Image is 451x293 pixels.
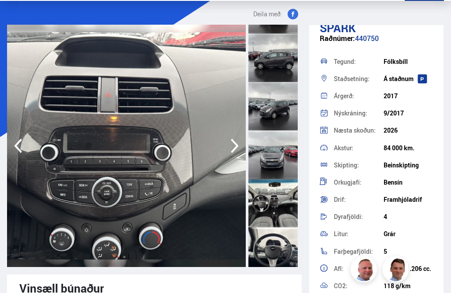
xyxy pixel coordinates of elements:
div: Orkugjafi: [334,179,384,185]
div: Tegund: [334,59,384,65]
img: 3652888.jpeg [7,25,246,267]
div: 5 [384,248,433,255]
button: Deila með: [244,9,302,19]
div: Litur: [334,231,384,237]
span: Deila með: [253,9,282,19]
div: Skipting: [334,162,384,168]
div: Næsta skoðun: [334,127,384,134]
div: Bensín [384,179,433,186]
div: Afl: [334,266,384,272]
img: FbJEzSuNWCJXmdc-.webp [384,257,410,284]
div: 440750 [320,34,433,52]
span: Raðnúmer: [320,33,355,43]
div: 118 g/km [384,282,433,289]
div: Drif: [334,197,384,203]
div: Framhjóladrif [384,196,433,203]
img: siFngHWaQ9KaOqBr.png [352,257,378,284]
div: Farþegafjöldi: [334,248,384,255]
div: Nýskráning: [334,110,384,116]
div: Á staðnum [384,75,433,82]
div: 84 000 km. [384,145,433,152]
div: 2017 [384,93,433,100]
span: Spark [320,20,356,36]
div: Grár [384,230,433,237]
div: Staðsetning: [334,76,384,82]
div: Akstur: [334,145,384,151]
div: Árgerð: [334,93,384,99]
div: CO2: [334,283,384,289]
div: 9/2017 [384,110,433,117]
div: Beinskipting [384,162,433,169]
div: 2026 [384,127,433,134]
div: Fólksbíll [384,58,433,65]
button: Opna LiveChat spjallviðmót [7,4,33,30]
div: 4 [384,213,433,220]
div: Dyrafjöldi: [334,214,384,220]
